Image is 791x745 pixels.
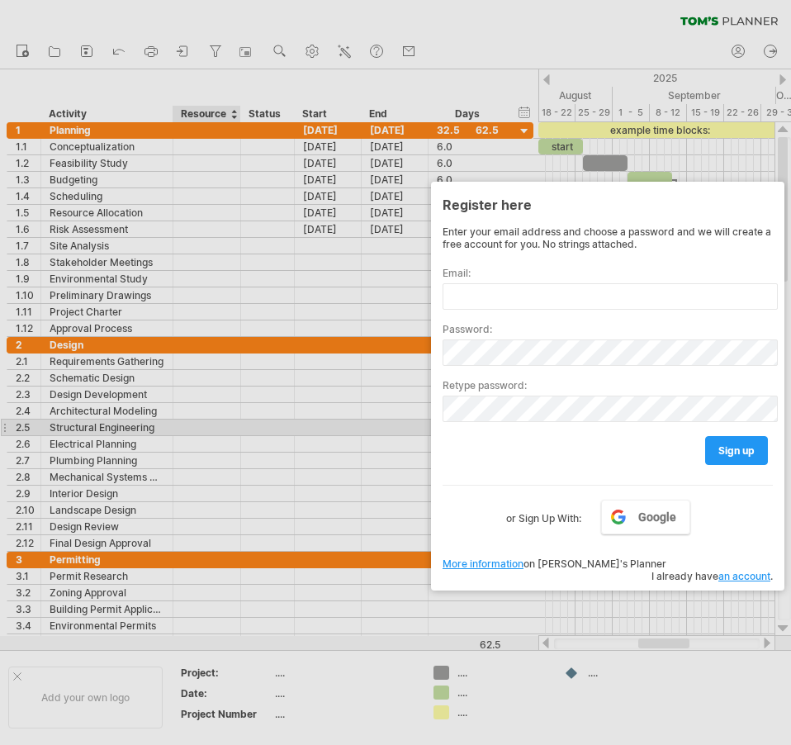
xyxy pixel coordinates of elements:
[443,225,773,250] div: Enter your email address and choose a password and we will create a free account for you. No stri...
[718,444,755,457] span: sign up
[443,267,773,279] label: Email:
[443,323,773,335] label: Password:
[506,500,581,528] label: or Sign Up With:
[705,436,768,465] a: sign up
[601,500,690,534] a: Google
[443,379,773,391] label: Retype password:
[638,510,676,524] span: Google
[443,558,666,570] span: on [PERSON_NAME]'s Planner
[651,570,773,582] span: I already have .
[443,558,523,570] a: More information
[443,189,773,219] div: Register here
[718,570,770,582] a: an account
